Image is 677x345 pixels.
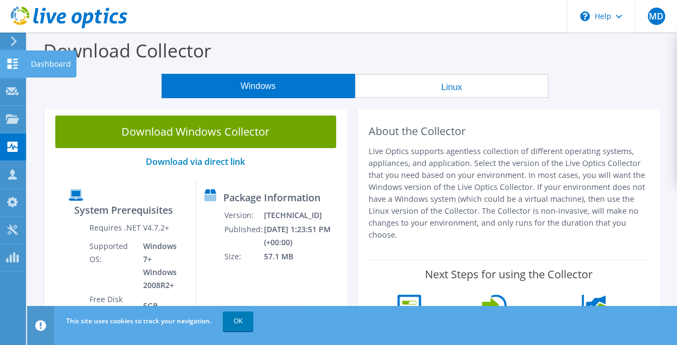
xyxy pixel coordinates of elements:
[135,292,188,320] td: 5GB
[224,222,263,250] td: Published:
[43,38,211,63] label: Download Collector
[89,222,169,233] label: Requires .NET V4.7.2+
[55,116,336,148] a: Download Windows Collector
[224,250,263,264] td: Size:
[135,239,188,292] td: Windows 7+ Windows 2008R2+
[224,208,263,222] td: Version:
[369,125,649,138] h2: About the Collector
[580,11,590,21] svg: \n
[66,316,211,325] span: This site uses cookies to track your navigation.
[74,205,173,215] label: System Prerequisites
[146,156,245,168] a: Download via direct link
[369,145,649,241] p: Live Optics supports agentless collection of different operating systems, appliances, and applica...
[425,268,592,281] label: Next Steps for using the Collector
[648,8,665,25] span: MD
[89,239,135,292] td: Supported OS:
[223,311,253,331] a: OK
[355,74,549,98] button: Linux
[263,250,342,264] td: 57.1 MB
[263,208,342,222] td: [TECHNICAL_ID]
[89,292,135,320] td: Free Disk Space:
[25,50,76,78] div: Dashboard
[223,192,320,203] label: Package Information
[162,74,355,98] button: Windows
[263,222,342,250] td: [DATE] 1:23:51 PM (+00:00)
